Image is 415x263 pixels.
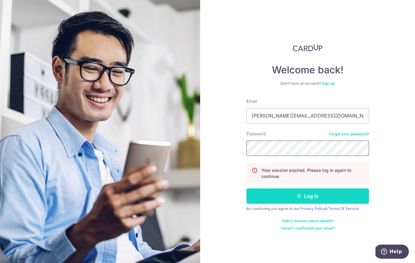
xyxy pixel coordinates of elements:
a: Didn't receive unlock details? [282,219,333,223]
img: CardUp Logo [293,44,323,52]
a: Terms Of Service [328,206,359,211]
h4: Welcome back! [246,64,369,76]
div: By continuing you agree to our & [246,206,369,211]
iframe: Opens a widget where you can find more information [375,245,409,260]
p: Your session expired. Please log in again to continue. [261,167,364,180]
a: Haven't confirmed your email? [281,226,335,231]
label: Password [246,131,266,137]
a: Privacy Policy [300,206,325,211]
div: Don’t have an account? [246,81,369,86]
button: Log in [246,188,369,204]
input: Enter your Email [246,108,369,123]
a: Forgot your password? [329,132,369,137]
a: Sign up [322,81,335,86]
label: Email [246,98,257,104]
